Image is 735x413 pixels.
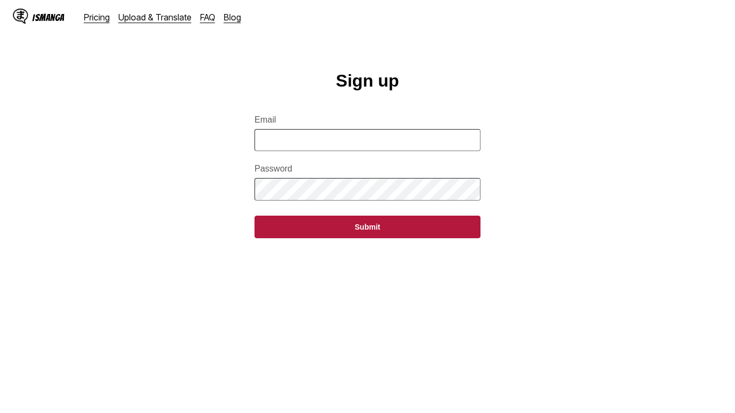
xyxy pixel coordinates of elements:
[255,115,480,125] label: Email
[13,9,28,24] img: IsManga Logo
[32,12,65,23] div: IsManga
[224,12,241,23] a: Blog
[13,9,84,26] a: IsManga LogoIsManga
[255,164,480,174] label: Password
[255,216,480,238] button: Submit
[118,12,192,23] a: Upload & Translate
[200,12,215,23] a: FAQ
[336,71,399,91] h1: Sign up
[84,12,110,23] a: Pricing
